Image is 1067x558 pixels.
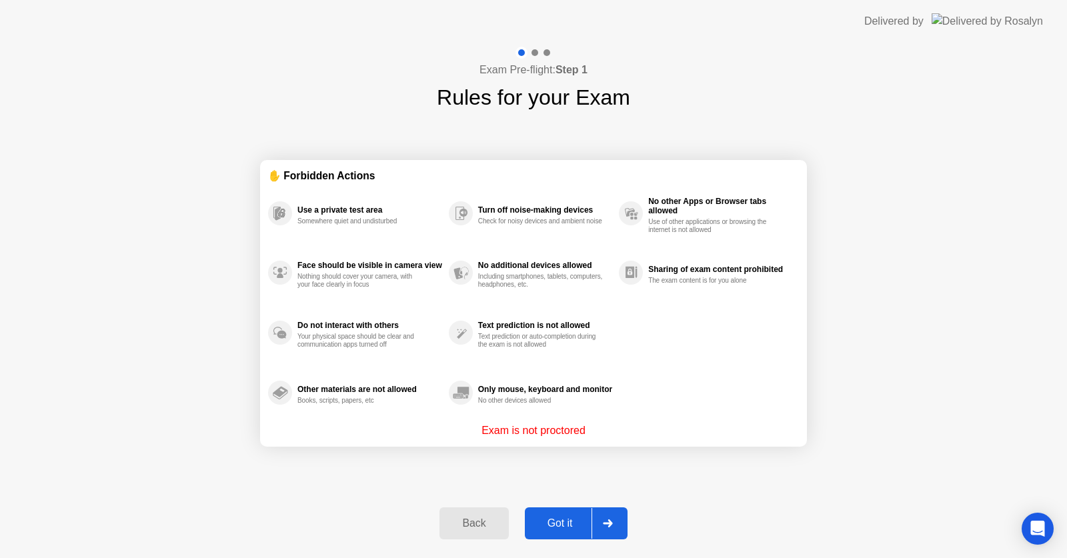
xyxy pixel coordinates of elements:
div: Do not interact with others [297,321,442,330]
h4: Exam Pre-flight: [479,62,588,78]
div: Open Intercom Messenger [1022,513,1054,545]
div: No other Apps or Browser tabs allowed [648,197,792,215]
p: Exam is not proctored [481,423,586,439]
button: Got it [525,507,628,539]
div: ✋ Forbidden Actions [268,168,799,183]
div: Your physical space should be clear and communication apps turned off [297,333,423,349]
div: Nothing should cover your camera, with your face clearly in focus [297,273,423,289]
div: Got it [529,517,592,529]
div: Books, scripts, papers, etc [297,397,423,405]
div: Other materials are not allowed [297,385,442,394]
div: Text prediction is not allowed [478,321,612,330]
h1: Rules for your Exam [437,81,630,113]
div: Text prediction or auto-completion during the exam is not allowed [478,333,604,349]
div: No other devices allowed [478,397,604,405]
div: No additional devices allowed [478,261,612,270]
div: Use a private test area [297,205,442,215]
div: Back [443,517,504,529]
b: Step 1 [556,64,588,75]
button: Back [439,507,508,539]
div: Use of other applications or browsing the internet is not allowed [648,218,774,234]
div: Delivered by [864,13,924,29]
div: Face should be visible in camera view [297,261,442,270]
div: Somewhere quiet and undisturbed [297,217,423,225]
div: Turn off noise-making devices [478,205,612,215]
div: The exam content is for you alone [648,277,774,285]
div: Including smartphones, tablets, computers, headphones, etc. [478,273,604,289]
div: Sharing of exam content prohibited [648,265,792,274]
img: Delivered by Rosalyn [932,13,1043,29]
div: Check for noisy devices and ambient noise [478,217,604,225]
div: Only mouse, keyboard and monitor [478,385,612,394]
